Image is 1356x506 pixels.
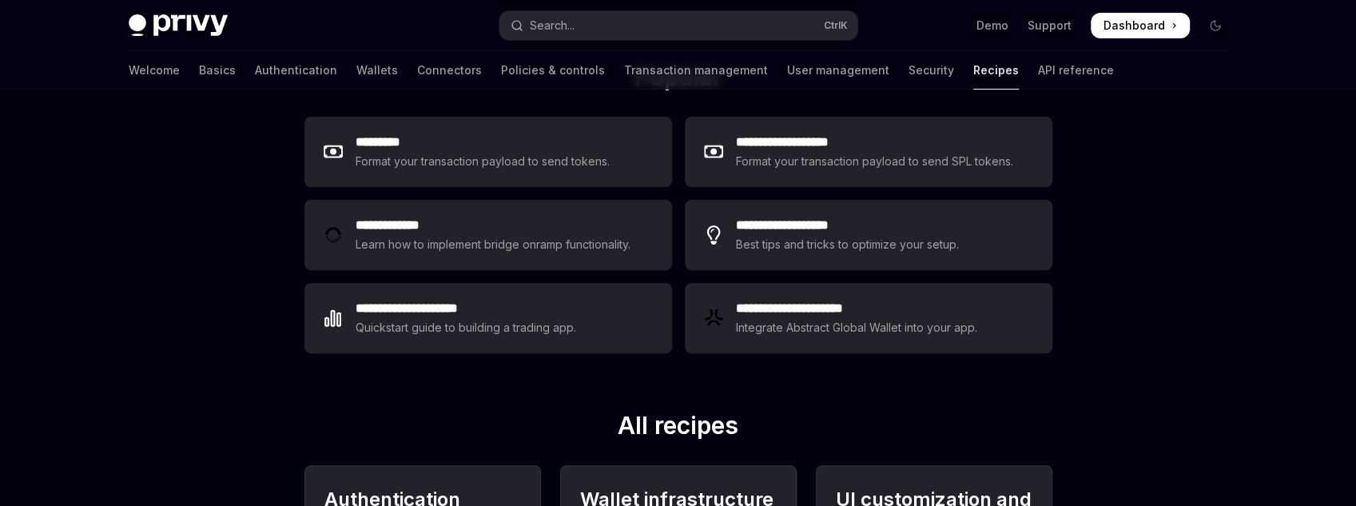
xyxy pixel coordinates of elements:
[304,117,672,187] a: **** ****Format your transaction payload to send tokens.
[1091,13,1190,38] a: Dashboard
[356,51,398,90] a: Wallets
[787,51,889,90] a: User management
[1203,13,1228,38] button: Toggle dark mode
[1038,51,1114,90] a: API reference
[255,51,337,90] a: Authentication
[356,152,610,171] div: Format your transaction payload to send tokens.
[824,19,848,32] span: Ctrl K
[530,16,575,35] div: Search...
[129,14,228,37] img: dark logo
[304,200,672,270] a: **** **** ***Learn how to implement bridge onramp functionality.
[417,51,482,90] a: Connectors
[1028,18,1072,34] a: Support
[356,318,577,337] div: Quickstart guide to building a trading app.
[356,235,635,254] div: Learn how to implement bridge onramp functionality.
[129,51,180,90] a: Welcome
[736,152,1015,171] div: Format your transaction payload to send SPL tokens.
[976,18,1008,34] a: Demo
[304,411,1052,446] h2: All recipes
[736,318,979,337] div: Integrate Abstract Global Wallet into your app.
[499,11,857,40] button: Open search
[736,235,961,254] div: Best tips and tricks to optimize your setup.
[1103,18,1165,34] span: Dashboard
[199,51,236,90] a: Basics
[501,51,605,90] a: Policies & controls
[624,51,768,90] a: Transaction management
[973,51,1019,90] a: Recipes
[909,51,954,90] a: Security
